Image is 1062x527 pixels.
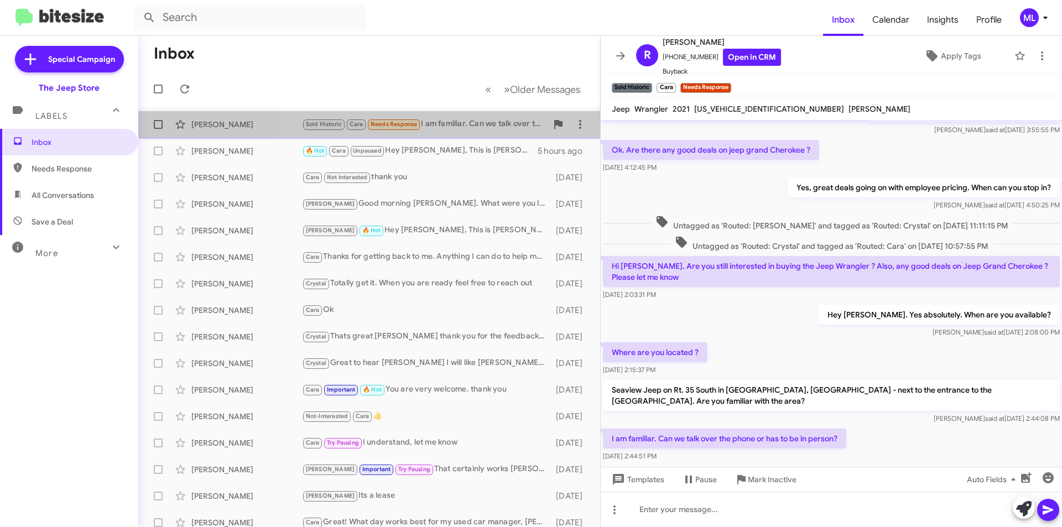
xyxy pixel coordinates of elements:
div: Hey [PERSON_NAME], This is [PERSON_NAME] lefthand sales manager at the jeep store in [GEOGRAPHIC_... [302,144,538,157]
span: Needs Response [32,163,126,174]
div: [DATE] [550,305,591,316]
span: More [35,248,58,258]
span: Jeep [612,104,630,114]
span: said at [985,201,1004,209]
div: [DATE] [550,437,591,448]
span: Important [327,386,356,393]
div: [DATE] [550,384,591,395]
span: [PERSON_NAME] [DATE] 2:08:00 PM [933,328,1060,336]
div: [DATE] [550,464,591,475]
div: [PERSON_NAME] [191,464,302,475]
div: [PERSON_NAME] [191,119,302,130]
span: [PERSON_NAME] [663,35,781,49]
button: Next [497,78,587,101]
span: All Conversations [32,190,94,201]
span: [PERSON_NAME] [306,492,355,499]
span: Cara [306,253,320,260]
h1: Inbox [154,45,195,62]
div: Good morning [PERSON_NAME]. What were you looking to sell? [302,197,550,210]
div: [DATE] [550,225,591,236]
input: Search [134,4,366,31]
small: Sold Historic [612,83,652,93]
span: Important [362,466,391,473]
span: Crystal [306,280,326,287]
div: thank you [302,171,550,184]
span: 🔥 Hot [306,147,325,154]
div: Totally get it. When you are ready feel free to reach out [302,277,550,290]
div: That certainly works [PERSON_NAME]. Feel free to call in when you are ready or you can text me he... [302,463,550,476]
span: [PERSON_NAME] [848,104,910,114]
span: said at [986,126,1005,134]
span: Try Pausing [327,439,359,446]
div: [DATE] [550,358,591,369]
span: Cara [306,174,320,181]
span: Auto Fields [967,469,1020,489]
span: [PERSON_NAME] [306,466,355,473]
p: Hey [PERSON_NAME]. Yes absolutely. When are you available? [819,305,1060,325]
span: said at [984,328,1003,336]
a: Inbox [823,4,863,36]
span: Cara [306,519,320,526]
div: [DATE] [550,411,591,422]
div: You are very welcome. thank you [302,383,550,396]
div: [PERSON_NAME] [191,172,302,183]
div: The Jeep Store [39,82,100,93]
div: [PERSON_NAME] [191,199,302,210]
div: [PERSON_NAME] [191,331,302,342]
span: Buyback [663,66,781,77]
span: Older Messages [510,84,580,96]
span: Cara [306,386,320,393]
div: 👍 [302,410,550,422]
nav: Page navigation example [479,78,587,101]
span: Sold Historic [306,121,342,128]
span: Cara [306,439,320,446]
span: [PERSON_NAME] [DATE] 2:44:08 PM [934,414,1060,422]
div: [DATE] [550,331,591,342]
div: Ok [302,304,550,316]
a: Special Campaign [15,46,124,72]
div: [PERSON_NAME] [191,252,302,263]
div: [PERSON_NAME] [191,278,302,289]
div: [DATE] [550,172,591,183]
p: Where are you located ? [603,342,707,362]
span: Profile [967,4,1011,36]
button: Pause [673,469,726,489]
span: Special Campaign [48,54,115,65]
button: ML [1011,8,1050,27]
div: I am familiar. Can we talk over the phone or has to be in person? [302,118,547,131]
div: Hey [PERSON_NAME], This is [PERSON_NAME] lefthand sales manager at the jeep store in [GEOGRAPHIC_... [302,224,550,237]
div: Its a lease [302,489,550,502]
div: [DATE] [550,491,591,502]
span: [DATE] 2:15:37 PM [603,366,655,374]
span: Labels [35,111,67,121]
a: Calendar [863,4,918,36]
span: 🔥 Hot [362,227,381,234]
div: [PERSON_NAME] [191,305,302,316]
span: Apply Tags [941,46,981,66]
span: Cara [350,121,363,128]
div: [PERSON_NAME] [191,411,302,422]
span: Cara [356,413,369,420]
span: 2021 [673,104,690,114]
div: Thanks for getting back to me. Anything I can do to help move forward with a purchase? [302,251,550,263]
div: [PERSON_NAME] [191,437,302,448]
span: Crystal [306,359,326,367]
span: Unpaused [353,147,382,154]
span: [US_VEHICLE_IDENTIFICATION_NUMBER] [694,104,844,114]
span: [PERSON_NAME] [DATE] 4:50:25 PM [934,201,1060,209]
a: Insights [918,4,967,36]
p: I am familiar. Can we talk over the phone or has to be in person? [603,429,846,448]
span: Not-Interested [306,413,348,420]
span: Not Interested [327,174,368,181]
div: [PERSON_NAME] [191,491,302,502]
div: [DATE] [550,199,591,210]
div: [PERSON_NAME] [191,225,302,236]
span: [PERSON_NAME] [DATE] 3:55:55 PM [934,126,1060,134]
button: Previous [478,78,498,101]
div: [PERSON_NAME] [191,384,302,395]
span: Try Pausing [398,466,430,473]
div: [DATE] [550,252,591,263]
div: I understand, let me know [302,436,550,449]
